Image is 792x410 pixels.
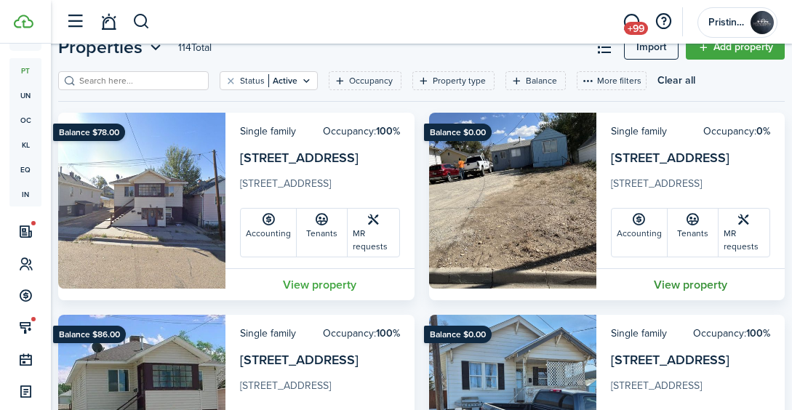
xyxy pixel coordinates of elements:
[348,209,399,257] a: MR requests
[240,74,265,87] filter-tag-label: Status
[611,378,771,401] card-description: [STREET_ADDRESS]
[58,34,165,60] button: Open menu
[297,209,348,257] a: Tenants
[9,58,41,83] a: pt
[268,74,297,87] filter-tag-value: Active
[612,209,668,257] a: Accounting
[9,157,41,182] a: eq
[9,108,41,132] a: oc
[611,124,667,139] card-header-left: Single family
[751,11,774,34] img: Pristine Properties Management
[240,124,296,139] card-header-left: Single family
[433,74,486,87] filter-tag-label: Property type
[708,17,745,28] span: Pristine Properties Management
[240,326,296,341] card-header-left: Single family
[9,83,41,108] a: un
[225,268,415,300] a: View property
[611,326,667,341] card-header-left: Single family
[95,4,122,41] a: Notifications
[505,71,566,90] filter-tag: Open filter
[323,124,400,139] card-header-right: Occupancy:
[412,71,495,90] filter-tag: Open filter
[9,182,41,206] a: in
[424,326,492,343] ribbon: Balance $0.00
[61,8,89,36] button: Open sidebar
[693,326,770,341] card-header-right: Occupancy:
[668,209,719,257] a: Tenants
[617,4,645,41] a: Messaging
[240,350,359,369] a: [STREET_ADDRESS]
[611,350,729,369] a: [STREET_ADDRESS]
[58,113,225,289] img: Property avatar
[424,124,492,141] ribbon: Balance $0.00
[349,74,393,87] filter-tag-label: Occupancy
[58,34,165,60] button: Properties
[651,9,676,34] button: Open resource center
[9,132,41,157] a: kl
[526,74,557,87] filter-tag-label: Balance
[703,124,770,139] card-header-right: Occupancy:
[624,35,679,60] a: Import
[240,176,400,199] card-description: [STREET_ADDRESS]
[429,113,596,289] img: Property avatar
[14,15,33,28] img: TenantCloud
[596,268,785,300] a: View property
[329,71,401,90] filter-tag: Open filter
[240,148,359,167] a: [STREET_ADDRESS]
[58,34,143,60] span: Properties
[577,71,647,90] button: More filters
[756,124,770,139] b: 0%
[376,124,400,139] b: 100%
[746,326,770,341] b: 100%
[132,9,151,34] button: Search
[686,35,785,60] a: Add property
[241,209,297,257] a: Accounting
[624,22,648,35] span: +99
[323,326,400,341] card-header-right: Occupancy:
[53,326,126,343] ribbon: Balance $86.00
[220,71,318,90] filter-tag: Open filter
[240,378,400,401] card-description: [STREET_ADDRESS]
[719,209,769,257] a: MR requests
[225,75,237,87] button: Clear filter
[611,148,729,167] a: [STREET_ADDRESS]
[76,74,204,88] input: Search here...
[376,326,400,341] b: 100%
[611,176,771,199] card-description: [STREET_ADDRESS]
[178,40,212,55] header-page-total: 114 Total
[53,124,125,141] ribbon: Balance $78.00
[657,71,695,90] button: Clear all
